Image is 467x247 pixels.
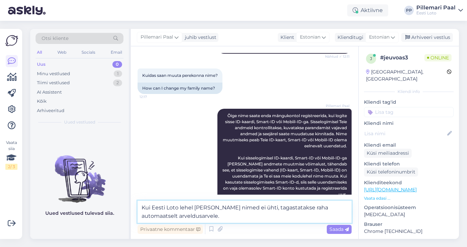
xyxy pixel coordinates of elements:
[364,187,417,193] a: [URL][DOMAIN_NAME]
[347,4,388,16] div: Aktiivne
[364,160,454,167] p: Kliendi telefon
[42,35,68,42] span: Otsi kliente
[404,6,414,15] div: PP
[364,142,454,149] p: Kliendi email
[416,10,456,16] div: Eesti Loto
[416,5,456,10] div: Pillemari Paal
[113,80,122,86] div: 2
[364,195,454,201] p: Vaata edasi ...
[380,54,424,62] div: # jeuvoas3
[364,204,454,211] p: Operatsioonisüsteem
[5,140,17,170] div: Vaata siia
[138,201,352,223] textarea: Kui Eesti Loto lehel [PERSON_NAME] nimed ei ühti, tagastatakse raha automaatselt arveldusarvele.
[364,167,418,177] div: Küsi telefoninumbrit
[424,54,452,61] span: Online
[324,54,350,59] span: Nähtud ✓ 12:11
[300,34,320,41] span: Estonian
[64,119,95,125] span: Uued vestlused
[138,225,203,234] div: Privaatne kommentaar
[364,149,412,158] div: Küsi meiliaadressi
[335,34,363,41] div: Klienditugi
[364,107,454,117] input: Lisa tag
[370,56,372,61] span: j
[324,103,350,108] span: Pillemari Paal
[37,89,62,96] div: AI Assistent
[30,143,129,204] img: No chats
[364,130,446,137] input: Lisa nimi
[364,211,454,218] p: [MEDICAL_DATA]
[140,94,165,99] span: 12:17
[109,48,123,57] div: Email
[114,70,122,77] div: 1
[112,61,122,68] div: 0
[366,68,447,83] div: [GEOGRAPHIC_DATA], [GEOGRAPHIC_DATA]
[56,48,68,57] div: Web
[5,34,18,47] img: Askly Logo
[37,80,70,86] div: Tiimi vestlused
[222,113,348,197] span: Õige nime saate enda mängukontol registreerida, kui logite sisse ID-kaardi, Smart-ID või Mobiil-I...
[364,120,454,127] p: Kliendi nimi
[364,221,454,228] p: Brauser
[278,34,294,41] div: Klient
[80,48,97,57] div: Socials
[401,33,453,42] div: Arhiveeri vestlus
[45,210,114,217] p: Uued vestlused tulevad siia.
[141,34,173,41] span: Pillemari Paal
[182,34,216,41] div: juhib vestlust
[5,164,17,170] div: 2 / 3
[416,5,463,16] a: Pillemari PaalEesti Loto
[37,61,46,68] div: Uus
[369,34,390,41] span: Estonian
[364,99,454,106] p: Kliendi tag'id
[37,98,47,105] div: Kõik
[37,107,64,114] div: Arhiveeritud
[142,73,218,78] span: Kuidas saan muuta perekonna nime?
[329,226,349,232] span: Saada
[364,179,454,186] p: Klienditeekond
[36,48,43,57] div: All
[138,83,222,94] div: How can I change my family name?
[364,228,454,235] p: Chrome [TECHNICAL_ID]
[364,89,454,95] div: Kliendi info
[37,70,70,77] div: Minu vestlused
